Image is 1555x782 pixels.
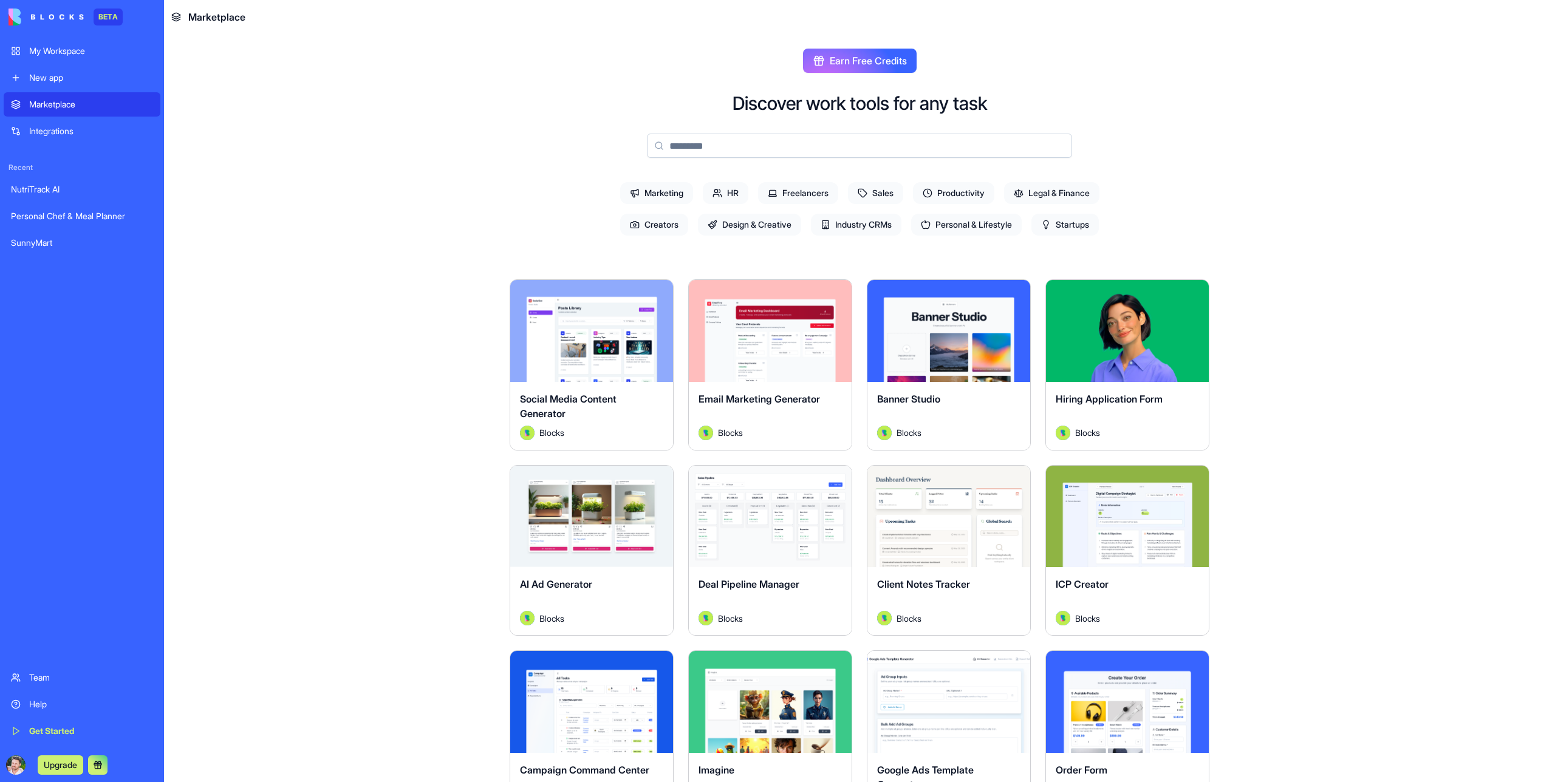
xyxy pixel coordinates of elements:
a: Upgrade [38,758,83,770]
img: Avatar [1056,611,1070,625]
img: Avatar [520,426,535,440]
div: New app [29,72,153,84]
span: Recent [4,163,160,172]
a: Help [4,692,160,716]
span: Imagine [699,764,734,776]
span: Industry CRMs [811,214,901,236]
span: Blocks [718,426,743,439]
button: Earn Free Credits [803,49,917,73]
span: Blocks [539,426,564,439]
span: Marketing [620,182,693,204]
span: Personal & Lifestyle [911,214,1022,236]
span: Client Notes Tracker [877,578,970,590]
a: New app [4,66,160,90]
span: Blocks [1075,426,1100,439]
a: Deal Pipeline ManagerAvatarBlocks [688,465,852,636]
span: Blocks [897,426,921,439]
a: BETA [9,8,123,25]
span: Hiring Application Form [1056,393,1163,405]
img: Avatar [1056,426,1070,440]
span: Blocks [718,612,743,625]
button: Upgrade [38,755,83,775]
div: BETA [94,8,123,25]
a: Banner StudioAvatarBlocks [867,279,1031,450]
span: Productivity [913,182,994,204]
img: Avatar [520,611,535,625]
a: Team [4,665,160,690]
img: logo [9,8,84,25]
img: Avatar [877,611,892,625]
div: Help [29,698,153,710]
span: Deal Pipeline Manager [699,578,799,590]
span: Freelancers [758,182,838,204]
span: Blocks [539,612,564,625]
a: SunnyMart [4,231,160,255]
img: ACg8ocLTaF0jYi_erg5cFNWBvTwUgjf77nCTOzrkxZ9Ia9ElNQVNj5EvAQ=s96-c [6,755,26,775]
a: Get Started [4,719,160,743]
span: Campaign Command Center [520,764,649,776]
span: Blocks [1075,612,1100,625]
a: AI Ad GeneratorAvatarBlocks [510,465,674,636]
a: Email Marketing GeneratorAvatarBlocks [688,279,852,450]
img: Avatar [699,611,713,625]
img: Avatar [699,426,713,440]
a: NutriTrack AI [4,177,160,202]
span: AI Ad Generator [520,578,592,590]
span: Creators [620,214,688,236]
span: Email Marketing Generator [699,393,820,405]
a: Personal Chef & Meal Planner [4,204,160,228]
div: Marketplace [29,98,153,110]
span: Startups [1031,214,1099,236]
span: Social Media Content Generator [520,393,617,420]
a: Integrations [4,119,160,143]
span: HR [703,182,748,204]
a: Marketplace [4,92,160,117]
span: Blocks [897,612,921,625]
span: Earn Free Credits [830,53,907,68]
img: Avatar [877,426,892,440]
div: Personal Chef & Meal Planner [11,210,153,222]
a: ICP CreatorAvatarBlocks [1045,465,1209,636]
span: Legal & Finance [1004,182,1099,204]
span: Banner Studio [877,393,940,405]
span: ICP Creator [1056,578,1109,590]
span: Marketplace [188,10,245,24]
div: SunnyMart [11,237,153,249]
span: Design & Creative [698,214,801,236]
div: Integrations [29,125,153,137]
span: Order Form [1056,764,1107,776]
a: Social Media Content GeneratorAvatarBlocks [510,279,674,450]
div: NutriTrack AI [11,183,153,195]
a: Hiring Application FormAvatarBlocks [1045,279,1209,450]
div: Team [29,671,153,684]
a: Client Notes TrackerAvatarBlocks [867,465,1031,636]
div: Get Started [29,725,153,737]
h2: Discover work tools for any task [733,92,987,114]
span: Sales [848,182,903,204]
div: My Workspace [29,45,153,57]
a: My Workspace [4,39,160,63]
